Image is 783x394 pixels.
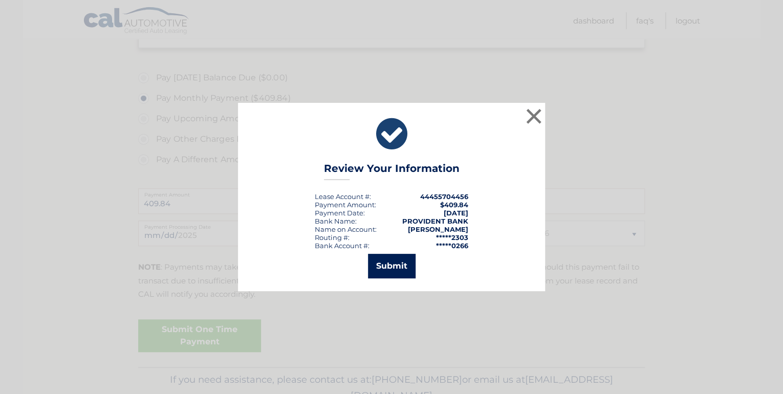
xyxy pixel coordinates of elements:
div: Name on Account: [315,225,377,233]
span: Payment Date [315,209,363,217]
div: Payment Amount: [315,201,376,209]
div: Bank Account #: [315,242,369,250]
button: × [524,106,544,126]
div: Bank Name: [315,217,357,225]
button: Submit [368,254,416,278]
strong: 44455704456 [420,192,468,201]
strong: PROVIDENT BANK [402,217,468,225]
div: : [315,209,365,217]
h3: Review Your Information [324,162,460,180]
strong: [PERSON_NAME] [408,225,468,233]
span: [DATE] [444,209,468,217]
div: Lease Account #: [315,192,371,201]
span: $409.84 [440,201,468,209]
div: Routing #: [315,233,350,242]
